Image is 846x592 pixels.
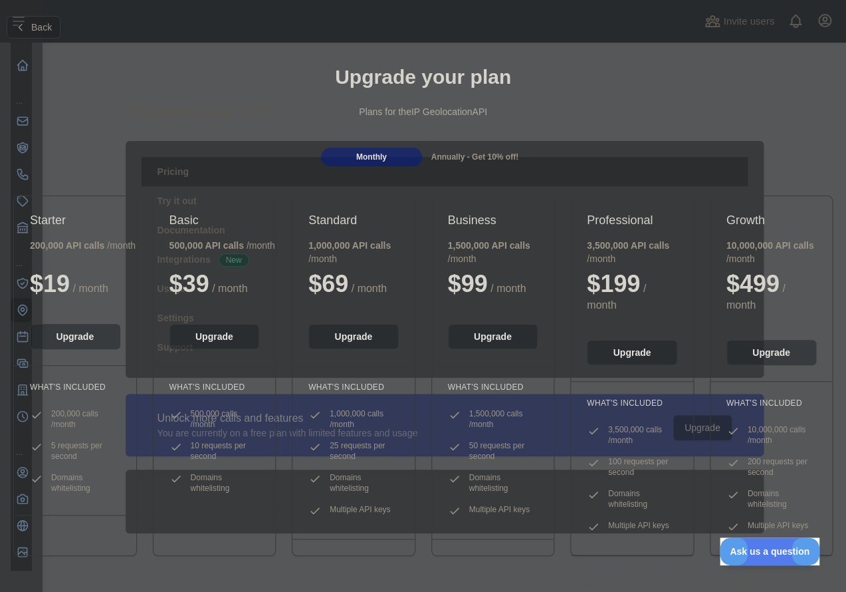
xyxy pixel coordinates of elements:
iframe: Toggle Customer Support [720,537,819,565]
span: Domains whitelisting [748,488,817,510]
span: Domains whitelisting [330,472,399,494]
span: Multiple API keys [608,520,669,533]
span: Domains whitelisting [608,488,677,510]
span: 200 requests per second [748,456,817,478]
span: Domains whitelisting [469,472,538,494]
span: Multiple API keys [330,504,390,518]
span: Multiple API keys [469,504,530,518]
span: Multiple API keys [748,520,808,533]
span: Domains whitelisting [191,472,260,494]
span: 100 requests per second [608,456,677,478]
